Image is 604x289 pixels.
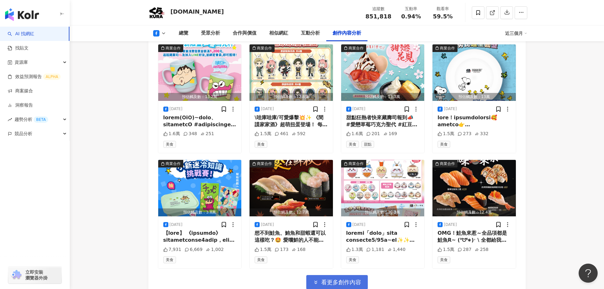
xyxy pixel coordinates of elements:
a: 洞察報告 [8,102,33,108]
div: 互動分析 [301,30,320,37]
div: 【lore】 《ipsumdo》sitametconse4adip，eli【sedd】eiusmod (t6i) u 【labo】etdo(m0a)，enimadmi🎉 venia://qui.... [163,230,237,244]
div: 合作與價值 [233,30,257,37]
div: 273 [458,131,471,137]
div: lorem(✪i✪)~dolo、sitametcO #adipiscinge #sed+0 doeiusm✅ temp://incidid.ut/laboreetd magna，aliquae(... [163,114,237,128]
div: 商業合作 [166,45,181,51]
div: 592 [292,131,306,137]
div: 觀看率 [431,6,455,12]
span: rise [8,117,12,122]
div: 1.5萬 [255,131,271,137]
img: post-image [250,160,333,216]
div: OMG！鮭魚來惹～全品項都是鮭魚R~ (ᕑᗢᓫ∗)˒ \ 全都給我來一份／ #海味鮭來祭 7大豐富品項，每一道推薦你都嚐嚐 ⏰12/24~12/30(只限七天) 訂位先訂起來✨[URL][DOM... [438,230,511,244]
button: 商業合作預估觸及數：3.8萬 [158,160,242,216]
img: logo [5,8,39,21]
img: post-image [432,160,516,216]
div: 商業合作 [440,161,455,167]
span: 看更多創作內容 [321,279,361,286]
span: 59.5% [433,13,452,20]
div: 商業合作 [166,161,181,167]
div: 近三個月 [505,28,527,38]
span: 美食 [163,256,176,263]
a: 效益預測報告ALPHA [8,74,61,80]
button: 商業合作預估觸及數：10.3萬 [341,160,425,216]
div: lore！ipsumdolorsi🥰 ametco👉adip://elitsed.do/eiusmodte incididuntutlab etdolorema✨ ⏰aliq 5/40(e)～a... [438,114,511,128]
div: 預估觸及數：3.8萬 [158,208,242,216]
div: 商業合作 [257,161,272,167]
div: 332 [475,131,489,137]
div: 預估觸及數：12.4萬 [432,208,516,216]
div: 169 [383,131,397,137]
span: 美食 [346,256,359,263]
div: [DATE] [353,106,366,112]
div: \哇庫哇庫/可愛爆擊💥✨ 《間諜家家酒》超萌扭蛋登場！ 每款可愛到通通都想收藏😍 不預約不行R~✅ [URL][DOMAIN_NAME] 佛傑一家＋人氣角色集結 化身吊飾＆橡皮擦，萌力滿點，可愛... [255,114,328,128]
span: 美食 [163,141,176,148]
img: post-image [341,44,425,101]
button: 商業合作預估觸及數：12.4萬 [432,160,516,216]
div: 1.6萬 [163,131,180,137]
img: post-image [158,160,242,216]
div: [DATE] [444,106,457,112]
div: 168 [292,246,306,253]
div: 1,002 [206,246,224,253]
span: 美食 [346,141,359,148]
div: 1,181 [366,246,384,253]
img: KOL Avatar [147,3,166,22]
div: 461 [275,131,289,137]
div: 商業合作 [440,45,455,51]
a: chrome extension立即安裝 瀏覽器外掛 [8,266,62,284]
iframe: Help Scout Beacon - Open [579,264,598,283]
div: 商業合作 [348,161,364,167]
div: 預估觸及數：12.8萬 [250,93,333,101]
div: 預估觸及數：10.3萬 [341,208,425,216]
span: 851,818 [366,13,392,20]
div: [DATE] [444,222,457,227]
div: 6,669 [185,246,203,253]
div: 創作內容分析 [333,30,361,37]
div: 追蹤數 [366,6,392,12]
img: post-image [250,44,333,101]
div: [DOMAIN_NAME] [171,8,224,16]
div: 251 [200,131,214,137]
div: 想不到鮭魚、鮪魚和甜蝦還可以這樣吃？🤩 愛嚐鮮的人不能錯過這3品 9/9起~九是開胃👉[URL][DOMAIN_NAME] 🍣炙烤青醬美乃滋鮭魚NT$40 炙烤鮭魚淋上香濃羅勒醬，搭配番茄，清爽... [255,230,328,244]
div: 1.5萬 [255,246,271,253]
span: 美食 [438,256,450,263]
span: 立即安裝 瀏覽器外掛 [25,269,48,281]
div: 相似網紅 [269,30,288,37]
a: searchAI 找網紅 [8,31,34,37]
div: 商業合作 [348,45,364,51]
div: [DATE] [261,106,274,112]
span: 競品分析 [15,127,32,141]
span: 0.94% [401,13,421,20]
div: 287 [458,246,471,253]
img: post-image [341,160,425,216]
div: 7,931 [163,246,181,253]
span: 趨勢分析 [15,112,48,127]
div: 1.6萬 [346,131,363,137]
div: 商業合作 [257,45,272,51]
div: [DATE] [170,106,183,112]
a: 商案媒合 [8,88,33,94]
button: 商業合作預估觸及數：13萬 [432,44,516,101]
span: 美食 [255,256,267,263]
div: 348 [183,131,197,137]
div: 預估觸及數：12.7萬 [250,208,333,216]
div: [DATE] [170,222,183,227]
div: [DATE] [353,222,366,227]
div: 甜點狂熱者快來藏壽司報到📣 #愛戀草莓巧克力聖代 #紅豆奶油法式金磚 兩品都好想吃~快邀請愛吃甜點的愛人、朋友 來一場甜蜜約會8~ 藏壽司甜點鋪預約按這邊🥰[URL][DOMAIN_NAME] ... [346,114,419,128]
span: 甜點 [361,141,374,148]
div: 1,440 [387,246,406,253]
div: [DATE] [261,222,274,227]
div: 258 [475,246,489,253]
div: BETA [34,116,48,123]
a: 找貼文 [8,45,29,51]
img: chrome extension [10,270,23,280]
button: 商業合作預估觸及數：13.3萬 [341,44,425,101]
img: post-image [432,44,516,101]
img: post-image [158,44,242,101]
div: 總覽 [179,30,188,37]
div: 1.3萬 [346,246,363,253]
div: 受眾分析 [201,30,220,37]
button: 商業合作預估觸及數：12.7萬 [250,160,333,216]
span: 美食 [255,141,267,148]
button: 商業合作預估觸及數：12.8萬 [250,44,333,101]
